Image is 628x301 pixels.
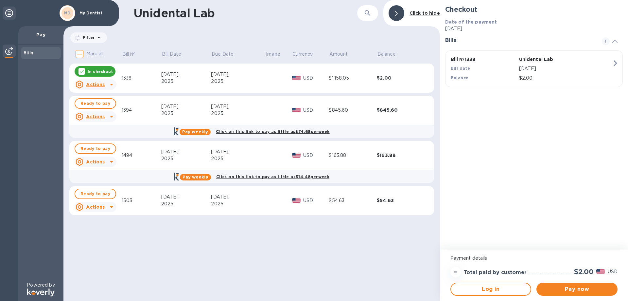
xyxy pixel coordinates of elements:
b: Click on this link to pay as little as $74.68 per week [216,129,329,134]
div: [DATE], [211,71,265,78]
p: [DATE] [519,65,612,72]
p: USD [303,197,329,204]
div: [DATE], [161,103,211,110]
div: 2025 [161,155,211,162]
b: Pay weekly [183,175,208,179]
b: Bill date [451,66,470,71]
p: Currency [292,51,313,58]
img: USD [292,153,301,158]
div: $1,158.05 [329,75,377,82]
span: Bill № [122,51,144,58]
p: My Dentist [79,11,112,15]
div: 2025 [161,200,211,207]
div: $54.63 [329,197,377,204]
div: [DATE], [211,103,265,110]
div: 1338 [122,75,161,82]
b: Click to hide [410,10,440,16]
div: [DATE], [161,194,211,200]
p: Mark all [86,50,103,57]
div: 1503 [122,197,161,204]
img: USD [596,269,605,274]
p: [DATE] [445,25,623,32]
span: Pay now [542,285,612,293]
span: Ready to pay [80,100,110,107]
span: Ready to pay [80,190,110,198]
b: Balance [451,75,469,80]
b: Bills [24,50,33,55]
span: Ready to pay [80,145,110,153]
button: Ready to pay [75,143,116,154]
p: USD [608,268,618,275]
button: Ready to pay [75,98,116,109]
div: 2025 [161,110,211,117]
div: 2025 [211,110,265,117]
button: Log in [450,283,532,296]
div: $845.60 [377,107,425,113]
span: 1 [602,37,610,45]
div: 2025 [211,155,265,162]
h1: Unidental Lab [133,6,357,20]
p: USD [303,75,329,82]
u: Actions [86,82,105,87]
div: 1494 [122,152,161,159]
p: Balance [377,51,396,58]
div: 2025 [211,78,265,85]
div: $54.63 [377,197,425,204]
p: Payment details [450,255,618,262]
img: USD [292,76,301,80]
h3: Total paid by customer [463,270,527,276]
button: Ready to pay [75,189,116,199]
h2: $2.00 [574,268,594,276]
div: 1394 [122,107,161,114]
b: Date of the payment [445,19,497,25]
div: 2025 [161,78,211,85]
button: Pay now [536,283,618,296]
p: Amount [329,51,348,58]
span: Log in [456,285,526,293]
div: [DATE], [161,71,211,78]
span: Bill Date [162,51,190,58]
b: MD [64,10,71,15]
div: $845.60 [329,107,377,114]
u: Actions [86,159,105,164]
div: [DATE], [161,148,211,155]
u: Actions [86,204,105,210]
div: = [450,267,461,277]
p: Pay [24,31,58,38]
p: Filter [80,35,95,40]
div: $2.00 [377,75,425,81]
span: Due Date [212,51,242,58]
b: Pay weekly [182,129,208,134]
p: $2.00 [519,75,612,82]
img: USD [292,108,301,112]
p: Due Date [212,51,234,58]
span: Balance [377,51,404,58]
div: [DATE], [211,148,265,155]
div: [DATE], [211,194,265,200]
div: 2025 [211,200,265,207]
div: $163.88 [377,152,425,159]
h3: Bills [445,37,594,44]
p: Bill Date [162,51,181,58]
p: Unidental Lab [519,56,585,63]
img: USD [292,198,301,203]
p: In checkout [88,69,113,74]
p: USD [303,152,329,159]
p: Image [266,51,280,58]
u: Actions [86,114,105,119]
h2: Checkout [445,5,623,13]
p: Bill № 1338 [451,56,516,63]
span: Amount [329,51,356,58]
img: Logo [27,289,55,296]
p: USD [303,107,329,114]
p: Bill № [122,51,136,58]
button: Bill №1338Unidental LabBill date[DATE]Balance$2.00 [445,50,623,87]
b: Click on this link to pay as little as $14.48 per week [216,174,329,179]
p: Powered by [27,282,55,289]
div: $163.88 [329,152,377,159]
